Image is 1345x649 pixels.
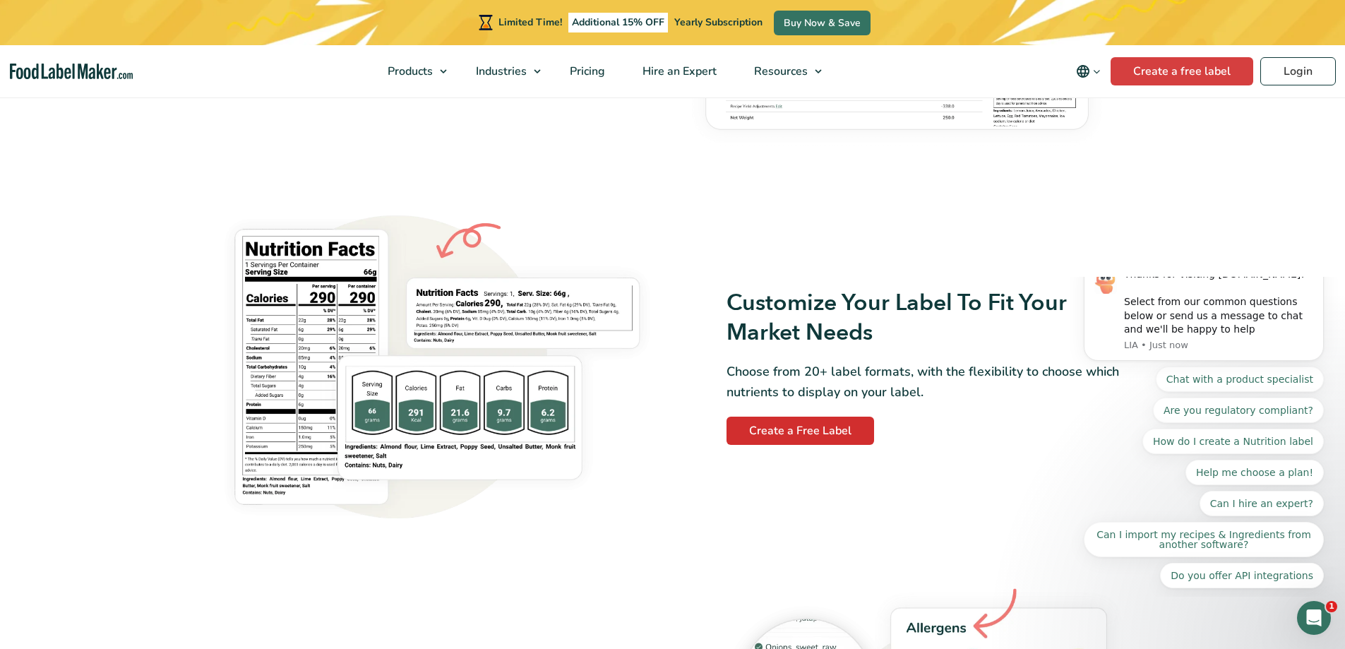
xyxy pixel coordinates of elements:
button: Quick reply: Do you offer API integrations [97,286,261,311]
span: Hire an Expert [638,64,718,79]
button: Quick reply: Are you regulatory compliant? [90,121,261,146]
button: Quick reply: Chat with a product specialist [93,90,261,115]
button: Change language [1066,57,1111,85]
button: Quick reply: Help me choose a plan! [123,183,261,208]
a: Create a Free Label [727,417,874,445]
iframe: Intercom live chat [1297,601,1331,635]
p: Message from LIA, sent Just now [61,62,251,75]
h3: Customize Your Label To Fit Your Market Needs [727,289,1135,347]
iframe: Intercom notifications message [1063,277,1345,597]
a: Products [369,45,454,97]
button: Quick reply: How do I create a Nutrition label [80,152,261,177]
span: Yearly Subscription [674,16,763,29]
button: Quick reply: Can I hire an expert? [137,214,261,239]
span: Additional 15% OFF [568,13,668,32]
span: Resources [750,64,809,79]
a: Create a free label [1111,57,1253,85]
span: Industries [472,64,528,79]
button: Quick reply: Can I import my recipes & Ingredients from another software? [21,245,261,280]
span: Limited Time! [498,16,562,29]
span: 1 [1326,601,1337,612]
a: Food Label Maker homepage [10,64,133,80]
a: Industries [458,45,548,97]
p: Choose from 20+ label formats, with the flexibility to choose which nutrients to display on your ... [727,362,1135,403]
a: Pricing [551,45,621,97]
div: Quick reply options [21,90,261,311]
a: Resources [736,45,829,97]
span: Pricing [566,64,606,79]
a: Login [1260,57,1336,85]
a: Buy Now & Save [774,11,871,35]
span: Products [383,64,434,79]
a: Hire an Expert [624,45,732,97]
